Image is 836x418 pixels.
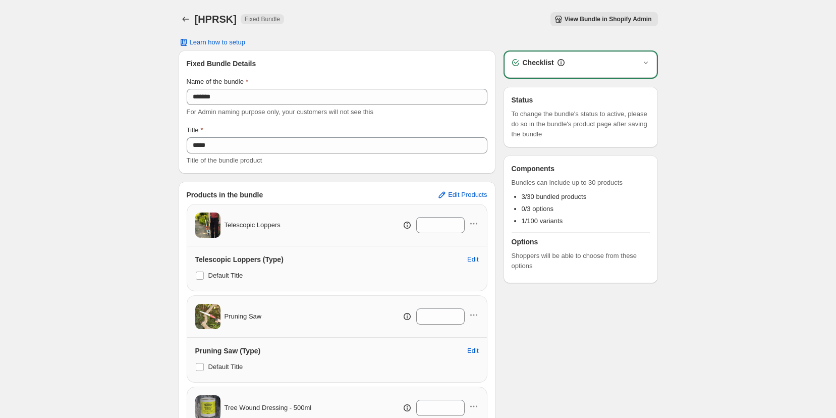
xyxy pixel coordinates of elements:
span: Learn how to setup [190,38,246,46]
span: Edit [467,255,478,264]
label: Title [187,125,203,135]
span: 3/30 bundled products [522,193,587,200]
h3: Options [512,237,650,247]
button: View Bundle in Shopify Admin [550,12,658,26]
span: 1/100 variants [522,217,563,225]
span: Tree Wound Dressing - 500ml [225,403,312,413]
button: Edit Products [431,187,493,203]
h3: Components [512,164,555,174]
span: Default Title [208,272,243,279]
label: Name of the bundle [187,77,249,87]
span: Telescopic Loppers [225,220,281,230]
span: Default Title [208,363,243,371]
img: Telescopic Loppers [195,213,220,238]
span: Edit Products [448,191,487,199]
span: For Admin naming purpose only, your customers will not see this [187,108,373,116]
h1: [HPRSK] [195,13,237,25]
h3: Pruning Saw (Type) [195,346,261,356]
h3: Status [512,95,650,105]
span: 0/3 options [522,205,554,213]
h3: Products in the bundle [187,190,263,200]
span: Pruning Saw [225,311,262,322]
span: Fixed Bundle [245,15,280,23]
button: Edit [461,343,484,359]
img: Pruning Saw [195,304,220,329]
button: Edit [461,251,484,268]
h3: Telescopic Loppers (Type) [195,254,284,265]
span: Bundles can include up to 30 products [512,178,650,188]
span: Edit [467,347,478,355]
span: Shoppers will be able to choose from these options [512,251,650,271]
span: View Bundle in Shopify Admin [565,15,652,23]
h3: Fixed Bundle Details [187,59,487,69]
button: Back [179,12,193,26]
span: Title of the bundle product [187,156,262,164]
h3: Checklist [523,58,554,68]
button: Learn how to setup [173,35,252,49]
span: To change the bundle's status to active, please do so in the bundle's product page after saving t... [512,109,650,139]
